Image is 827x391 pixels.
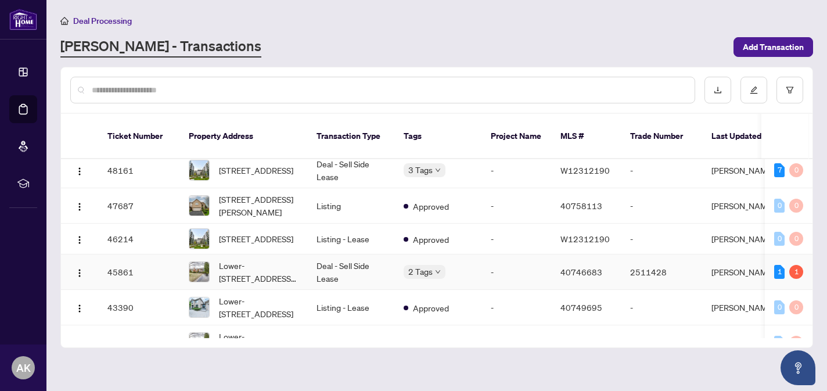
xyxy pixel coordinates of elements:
[413,233,449,246] span: Approved
[413,337,449,350] span: Approved
[75,167,84,176] img: Logo
[219,259,298,285] span: Lower-[STREET_ADDRESS][PERSON_NAME]
[307,153,394,188] td: Deal - Sell Side Lease
[435,167,441,173] span: down
[789,265,803,279] div: 1
[789,336,803,350] div: 0
[560,302,602,313] span: 40749695
[560,200,602,211] span: 40758113
[189,160,209,180] img: thumbnail-img
[98,188,179,224] td: 47687
[481,188,551,224] td: -
[408,163,433,177] span: 3 Tags
[9,9,37,30] img: logo
[98,254,179,290] td: 45861
[70,161,89,180] button: Logo
[307,224,394,254] td: Listing - Lease
[481,153,551,188] td: -
[560,267,602,277] span: 40746683
[776,77,803,103] button: filter
[743,38,804,56] span: Add Transaction
[70,298,89,317] button: Logo
[307,254,394,290] td: Deal - Sell Side Lease
[394,114,481,159] th: Tags
[702,254,789,290] td: [PERSON_NAME]
[789,232,803,246] div: 0
[75,202,84,211] img: Logo
[307,325,394,361] td: Listing - Lease
[307,290,394,325] td: Listing - Lease
[307,188,394,224] td: Listing
[789,300,803,314] div: 0
[774,265,785,279] div: 1
[621,325,702,361] td: 2511428
[219,330,298,356] span: Lower-[STREET_ADDRESS][PERSON_NAME]
[781,350,815,385] button: Open asap
[98,224,179,254] td: 46214
[219,295,298,320] span: Lower-[STREET_ADDRESS]
[750,86,758,94] span: edit
[481,114,551,159] th: Project Name
[702,325,789,361] td: [PERSON_NAME]
[702,153,789,188] td: [PERSON_NAME]
[621,290,702,325] td: -
[413,302,449,314] span: Approved
[621,254,702,290] td: 2511428
[98,290,179,325] td: 43390
[704,77,731,103] button: download
[774,300,785,314] div: 0
[75,304,84,313] img: Logo
[75,235,84,245] img: Logo
[189,229,209,249] img: thumbnail-img
[774,199,785,213] div: 0
[60,17,69,25] span: home
[621,153,702,188] td: -
[481,254,551,290] td: -
[774,232,785,246] div: 0
[733,37,813,57] button: Add Transaction
[702,114,789,159] th: Last Updated By
[774,163,785,177] div: 7
[560,234,610,244] span: W12312190
[408,265,433,278] span: 2 Tags
[560,165,610,175] span: W12312190
[560,338,602,348] span: 40746683
[70,196,89,215] button: Logo
[189,262,209,282] img: thumbnail-img
[786,86,794,94] span: filter
[189,297,209,317] img: thumbnail-img
[179,114,307,159] th: Property Address
[702,224,789,254] td: [PERSON_NAME]
[621,114,702,159] th: Trade Number
[70,263,89,281] button: Logo
[621,188,702,224] td: -
[621,224,702,254] td: -
[75,268,84,278] img: Logo
[98,153,179,188] td: 48161
[481,224,551,254] td: -
[73,16,132,26] span: Deal Processing
[16,360,31,376] span: AK
[189,196,209,216] img: thumbnail-img
[435,269,441,275] span: down
[70,333,89,352] button: Logo
[714,86,722,94] span: download
[740,77,767,103] button: edit
[481,325,551,361] td: -
[702,290,789,325] td: [PERSON_NAME]
[219,164,293,177] span: [STREET_ADDRESS]
[98,114,179,159] th: Ticket Number
[70,229,89,248] button: Logo
[551,114,621,159] th: MLS #
[774,336,785,350] div: 0
[307,114,394,159] th: Transaction Type
[413,200,449,213] span: Approved
[189,333,209,353] img: thumbnail-img
[789,199,803,213] div: 0
[98,325,179,361] td: 42592
[219,193,298,218] span: [STREET_ADDRESS][PERSON_NAME]
[219,232,293,245] span: [STREET_ADDRESS]
[789,163,803,177] div: 0
[702,188,789,224] td: [PERSON_NAME]
[60,37,261,58] a: [PERSON_NAME] - Transactions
